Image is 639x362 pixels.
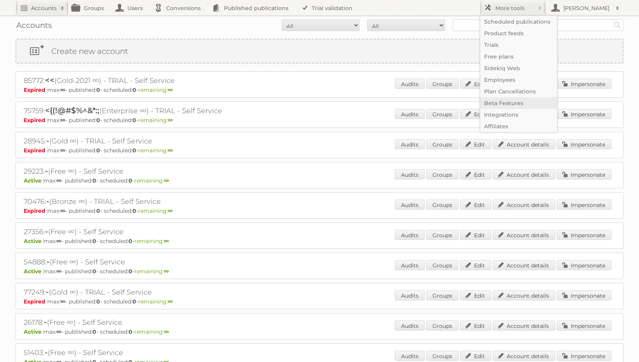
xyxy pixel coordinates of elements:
[31,4,57,12] h2: Accounts
[45,76,54,85] span: <<
[493,169,555,179] a: Account details
[92,328,96,335] strong: 0
[44,317,47,327] span: -
[493,290,555,300] a: Account details
[426,290,458,300] a: Groups
[128,268,132,275] strong: 0
[134,268,169,275] span: remaining:
[168,117,173,124] strong: ∞
[480,121,557,132] a: Affiliates
[24,328,615,335] p: max: - published: - scheduled: -
[493,351,555,361] a: Account details
[480,51,557,62] a: Free plans
[24,287,295,297] h2: 77249: (Gold ∞) - TRIAL - Self Service
[493,139,555,149] a: Account details
[92,177,96,184] strong: 0
[46,287,49,296] span: -
[60,298,65,305] strong: ∞
[460,230,491,240] a: Edit
[557,200,611,210] a: Impersonate
[24,177,615,184] p: max: - published: - scheduled: -
[45,106,99,115] span: <{(!@#$%^&*:;
[460,109,491,119] a: Edit
[138,207,173,214] span: remaining:
[557,230,611,240] a: Impersonate
[56,328,61,335] strong: ∞
[128,177,132,184] strong: 0
[24,328,43,335] span: Active
[128,238,132,245] strong: 0
[24,207,47,214] span: Expired
[168,86,173,93] strong: ∞
[96,117,100,124] strong: 0
[128,328,132,335] strong: 0
[45,348,48,357] span: -
[557,109,611,119] a: Impersonate
[134,238,169,245] span: remaining:
[138,298,173,305] span: remaining:
[24,76,295,86] h2: 85772: (Gold-2021 ∞) - TRIAL - Self Service
[164,177,169,184] strong: ∞
[480,16,557,28] a: Scheduled publications
[460,200,491,210] a: Edit
[60,147,65,154] strong: ∞
[557,351,611,361] a: Impersonate
[24,117,47,124] span: Expired
[60,117,65,124] strong: ∞
[24,348,295,358] h2: 51403: (Free ∞) - Self Service
[395,79,425,89] a: Audits
[60,207,65,214] strong: ∞
[493,200,555,210] a: Account details
[46,197,49,206] span: -
[168,298,173,305] strong: ∞
[46,136,49,145] span: -
[24,86,47,93] span: Expired
[92,238,96,245] strong: 0
[138,147,173,154] span: remaining:
[426,351,458,361] a: Groups
[24,257,295,267] h2: 54888: (Free ∞) - Self Service
[24,147,47,154] span: Expired
[395,351,425,361] a: Audits
[138,117,173,124] span: remaining:
[134,328,169,335] span: remaining:
[460,321,491,331] a: Edit
[460,351,491,361] a: Edit
[611,19,623,31] input: Search
[24,166,295,176] h2: 29223: (Free ∞) - Self Service
[96,298,100,305] strong: 0
[24,86,615,93] p: max: - published: - scheduled: -
[395,230,425,240] a: Audits
[426,321,458,331] a: Groups
[24,197,295,207] h2: 70476: (Bronze ∞) - TRIAL - Self Service
[45,227,48,236] span: -
[426,200,458,210] a: Groups
[96,147,100,154] strong: 0
[426,79,458,89] a: Groups
[24,298,615,305] p: max: - published: - scheduled: -
[480,39,557,51] a: Trials
[561,4,612,12] h2: [PERSON_NAME]
[96,86,100,93] strong: 0
[460,290,491,300] a: Edit
[480,97,557,109] a: Beta Features
[493,260,555,270] a: Account details
[460,169,491,179] a: Edit
[24,106,295,116] h2: 75759: (Enterprise ∞) - TRIAL - Self Service
[132,298,136,305] strong: 0
[56,238,61,245] strong: ∞
[24,136,295,146] h2: 28945: (Gold ∞) - TRIAL - Self Service
[480,109,557,121] a: Integrations
[24,177,43,184] span: Active
[56,177,61,184] strong: ∞
[168,147,173,154] strong: ∞
[460,79,491,89] a: Edit
[480,86,557,97] a: Plan Cancellations
[493,230,555,240] a: Account details
[557,260,611,270] a: Impersonate
[24,147,615,154] p: max: - published: - scheduled: -
[460,260,491,270] a: Edit
[164,238,169,245] strong: ∞
[426,109,458,119] a: Groups
[557,321,611,331] a: Impersonate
